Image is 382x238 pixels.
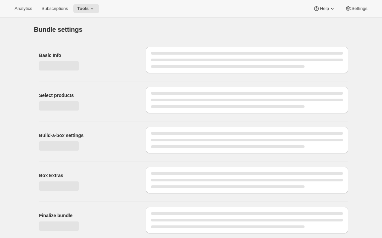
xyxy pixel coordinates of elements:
[341,4,371,13] button: Settings
[34,25,82,33] h1: Bundle settings
[352,6,367,11] span: Settings
[11,4,36,13] button: Analytics
[77,6,89,11] span: Tools
[73,4,99,13] button: Tools
[320,6,329,11] span: Help
[39,132,135,139] h2: Build-a-box settings
[15,6,32,11] span: Analytics
[309,4,339,13] button: Help
[37,4,72,13] button: Subscriptions
[41,6,68,11] span: Subscriptions
[39,92,135,99] h2: Select products
[39,212,135,219] h2: Finalize bundle
[39,52,135,59] h2: Basic Info
[39,172,135,179] h2: Box Extras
